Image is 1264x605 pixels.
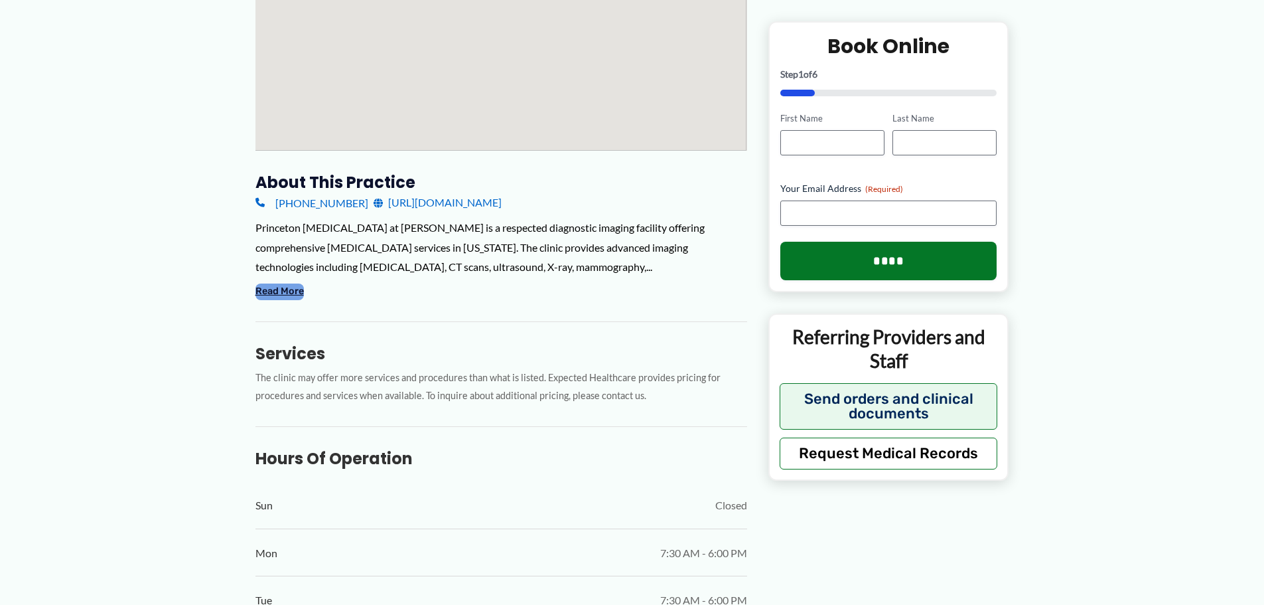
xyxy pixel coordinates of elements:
span: 1 [798,68,804,80]
h3: Services [255,343,747,364]
span: Closed [715,495,747,515]
button: Send orders and clinical documents [780,383,998,429]
p: Step of [780,70,997,79]
button: Read More [255,284,304,300]
label: Last Name [892,112,997,125]
div: Princeton [MEDICAL_DATA] at [PERSON_NAME] is a respected diagnostic imaging facility offering com... [255,218,747,277]
h2: Book Online [780,33,997,59]
p: The clinic may offer more services and procedures than what is listed. Expected Healthcare provid... [255,369,747,405]
a: [URL][DOMAIN_NAME] [374,193,502,213]
label: First Name [780,112,884,125]
span: (Required) [865,184,903,194]
span: 6 [812,68,817,80]
span: Sun [255,495,273,515]
span: 7:30 AM - 6:00 PM [660,543,747,563]
label: Your Email Address [780,182,997,195]
button: Request Medical Records [780,437,998,469]
h3: About this practice [255,172,747,193]
p: Referring Providers and Staff [780,325,998,373]
h3: Hours of Operation [255,448,747,469]
span: Mon [255,543,277,563]
a: [PHONE_NUMBER] [255,193,368,213]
